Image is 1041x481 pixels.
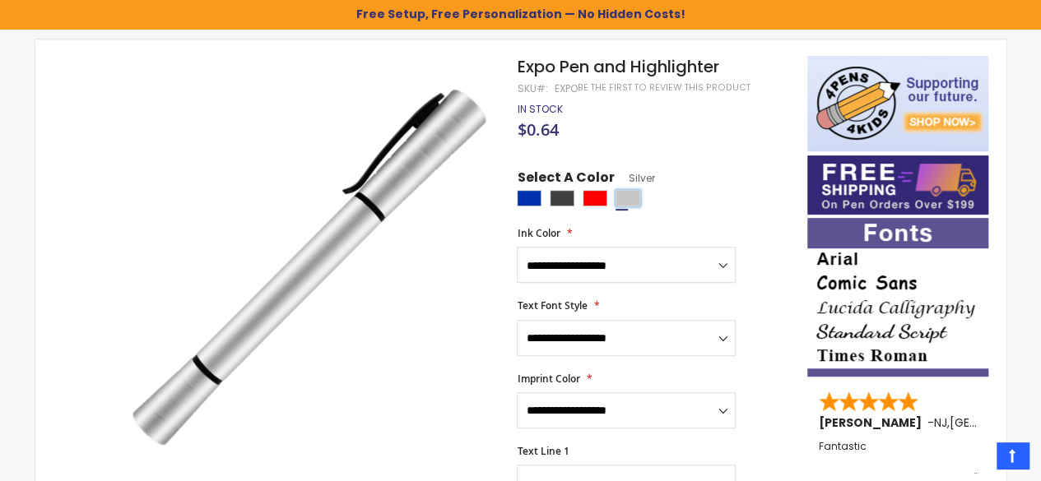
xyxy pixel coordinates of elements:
[554,82,577,95] div: expo
[517,102,562,116] span: In stock
[517,190,541,206] div: Blue
[517,444,569,458] span: Text Line 1
[550,190,574,206] div: Grey Charcoal
[517,55,718,78] span: Expo Pen and Highlighter
[517,103,562,116] div: Availability
[517,372,579,386] span: Imprint Color
[577,81,750,94] a: Be the first to review this product
[614,171,654,185] span: Silver
[616,190,640,206] div: Silver
[119,80,495,456] img: expo_side_silver_1.jpg
[517,81,547,95] strong: SKU
[807,218,988,377] img: font-personalization-examples
[819,441,978,476] div: Fantastic
[517,298,587,312] span: Text Font Style
[905,437,1041,481] iframe: Google Customer Reviews
[517,226,560,240] span: Ink Color
[517,169,614,191] span: Select A Color
[807,56,988,151] img: 4pens 4 kids
[819,414,927,431] span: [PERSON_NAME]
[934,414,947,431] span: NJ
[517,118,558,141] span: $0.64
[807,155,988,215] img: Free shipping on orders over $199
[583,190,607,206] div: Red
